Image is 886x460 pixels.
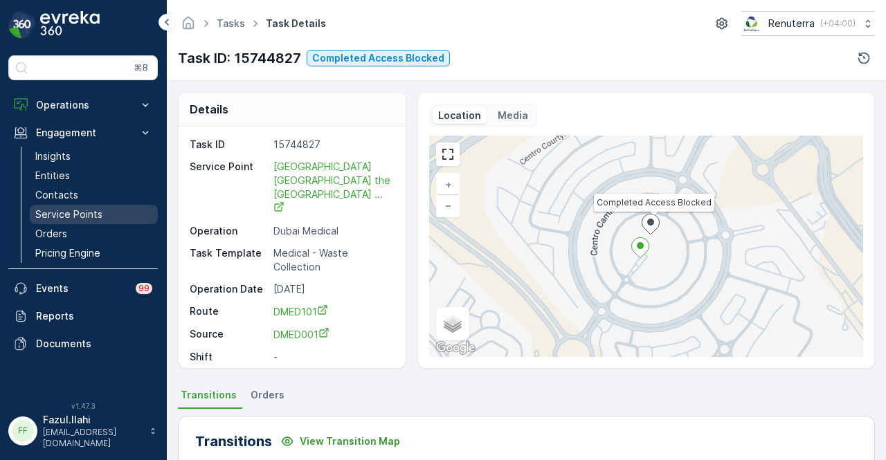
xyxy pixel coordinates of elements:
[273,304,391,319] a: DMED101
[30,205,158,224] a: Service Points
[36,309,152,323] p: Reports
[273,246,391,274] p: Medical - Waste Collection
[190,350,268,364] p: Shift
[8,119,158,147] button: Engagement
[312,51,444,65] p: Completed Access Blocked
[30,166,158,185] a: Entities
[40,11,100,39] img: logo_dark-DEwI_e13.png
[181,21,196,33] a: Homepage
[36,98,130,112] p: Operations
[190,246,268,274] p: Task Template
[263,17,329,30] span: Task Details
[433,339,478,357] img: Google
[445,178,451,190] span: +
[12,420,34,442] div: FF
[43,427,143,449] p: [EMAIL_ADDRESS][DOMAIN_NAME]
[30,224,158,243] a: Orders
[36,337,152,351] p: Documents
[8,11,36,39] img: logo
[30,243,158,263] a: Pricing Engine
[35,169,70,183] p: Entities
[438,109,481,122] p: Location
[190,327,268,342] p: Source
[35,227,67,241] p: Orders
[251,388,284,402] span: Orders
[433,339,478,357] a: Open this area in Google Maps (opens a new window)
[445,199,452,211] span: −
[190,282,268,296] p: Operation Date
[273,160,393,214] span: [GEOGRAPHIC_DATA] [GEOGRAPHIC_DATA] the [GEOGRAPHIC_DATA] ...
[820,18,856,29] p: ( +04:00 )
[134,62,148,73] p: ⌘B
[36,282,127,295] p: Events
[437,195,458,216] a: Zoom Out
[35,208,102,221] p: Service Points
[178,48,301,68] p: Task ID: 15744827
[273,327,391,342] a: DMED001
[273,138,391,151] p: 15744827
[181,388,237,402] span: Transitions
[273,329,329,340] span: DMED001
[272,430,408,452] button: View Transition Map
[273,224,391,238] p: Dubai Medical
[300,434,400,448] p: View Transition Map
[190,224,268,238] p: Operation
[741,16,763,31] img: Screenshot_2024-07-26_at_13.33.01.png
[30,147,158,166] a: Insights
[273,159,393,215] a: Dubai London the Villa Clinic ...
[190,160,268,216] p: Service Point
[195,431,272,452] p: Transitions
[190,138,268,151] p: Task ID
[190,101,228,118] p: Details
[35,188,78,202] p: Contacts
[307,50,450,66] button: Completed Access Blocked
[8,402,158,410] span: v 1.47.3
[36,126,130,140] p: Engagement
[190,304,268,319] p: Route
[217,17,245,29] a: Tasks
[43,413,143,427] p: Fazul.Ilahi
[8,413,158,449] button: FFFazul.Ilahi[EMAIL_ADDRESS][DOMAIN_NAME]
[138,283,150,294] p: 99
[498,109,528,122] p: Media
[437,309,468,339] a: Layers
[273,306,328,318] span: DMED101
[768,17,815,30] p: Renuterra
[8,330,158,358] a: Documents
[35,149,71,163] p: Insights
[30,185,158,205] a: Contacts
[437,144,458,165] a: View Fullscreen
[8,91,158,119] button: Operations
[273,282,391,296] p: [DATE]
[8,302,158,330] a: Reports
[8,275,158,302] a: Events99
[437,174,458,195] a: Zoom In
[741,11,875,36] button: Renuterra(+04:00)
[35,246,100,260] p: Pricing Engine
[273,350,391,364] p: -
